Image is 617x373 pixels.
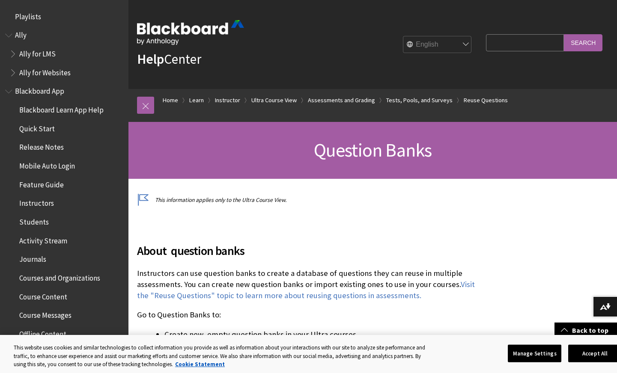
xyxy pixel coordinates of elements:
[19,327,66,338] span: Offline Content
[137,20,244,45] img: Blackboard by Anthology
[19,121,55,133] span: Quick Start
[163,95,178,106] a: Home
[15,84,64,96] span: Blackboard App
[137,196,482,204] p: This information applies only to the Ultra Course View.
[386,95,453,106] a: Tests, Pools, and Surveys
[137,242,482,260] span: About question banks
[5,28,123,80] nav: Book outline for Anthology Ally Help
[137,50,164,68] strong: Help
[14,343,432,369] div: This website uses cookies and similar technologies to collect information you provide as well as ...
[19,140,64,152] span: Release Notes
[308,95,375,106] a: Assessments and Grading
[19,252,46,264] span: Journals
[19,103,104,114] span: Blackboard Learn App Help
[508,344,561,362] button: Manage Settings
[403,36,472,53] select: Site Language Selector
[137,309,482,320] p: Go to Question Banks to:
[175,361,225,368] a: More information about your privacy, opens in a new tab
[19,178,64,189] span: Feature Guide
[137,268,482,302] p: Instructors can use question banks to create a database of questions they can reuse in multiple a...
[251,95,297,106] a: Ultra Course View
[19,196,54,208] span: Instructors
[314,138,432,162] span: Question Banks
[19,159,75,170] span: Mobile Auto Login
[19,234,67,245] span: Activity Stream
[5,9,123,24] nav: Book outline for Playlists
[564,34,602,51] input: Search
[19,290,67,301] span: Course Content
[554,323,617,338] a: Back to top
[137,279,475,301] a: Visit the "Reuse Questions" topic to learn more about reusing questions in assessments.
[19,47,56,58] span: Ally for LMS
[189,95,204,106] a: Learn
[15,28,27,40] span: Ally
[15,9,41,21] span: Playlists
[215,95,240,106] a: Instructor
[164,329,482,340] li: Create new, empty question banks in your Ultra courses.
[19,271,100,282] span: Courses and Organizations
[137,50,201,68] a: HelpCenter
[464,95,508,106] a: Reuse Questions
[19,215,49,226] span: Students
[19,65,71,77] span: Ally for Websites
[19,308,72,320] span: Course Messages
